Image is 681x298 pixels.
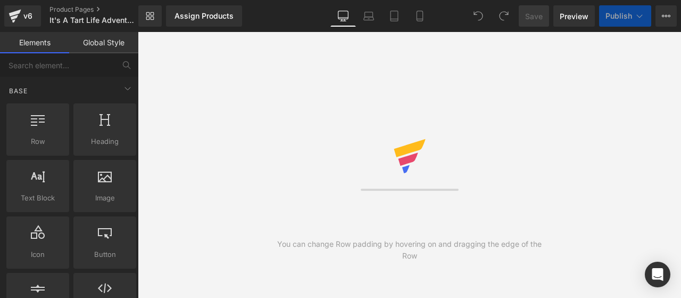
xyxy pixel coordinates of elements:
[69,32,138,53] a: Global Style
[77,249,133,260] span: Button
[273,238,545,262] div: You can change Row padding by hovering on and dragging the edge of the Row
[138,5,162,27] a: New Library
[330,5,356,27] a: Desktop
[599,5,651,27] button: Publish
[560,11,588,22] span: Preview
[553,5,595,27] a: Preview
[468,5,489,27] button: Undo
[525,11,543,22] span: Save
[655,5,677,27] button: More
[8,86,29,96] span: Base
[10,249,66,260] span: Icon
[605,12,632,20] span: Publish
[493,5,514,27] button: Redo
[175,12,234,20] div: Assign Products
[645,262,670,287] div: Open Intercom Messenger
[381,5,407,27] a: Tablet
[407,5,433,27] a: Mobile
[10,136,66,147] span: Row
[77,192,133,204] span: Image
[4,5,41,27] a: v6
[356,5,381,27] a: Laptop
[10,192,66,204] span: Text Block
[49,5,156,14] a: Product Pages
[77,136,133,147] span: Heading
[49,16,136,25] span: It's A Tart Life Advent Calendar
[21,9,35,23] div: v6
